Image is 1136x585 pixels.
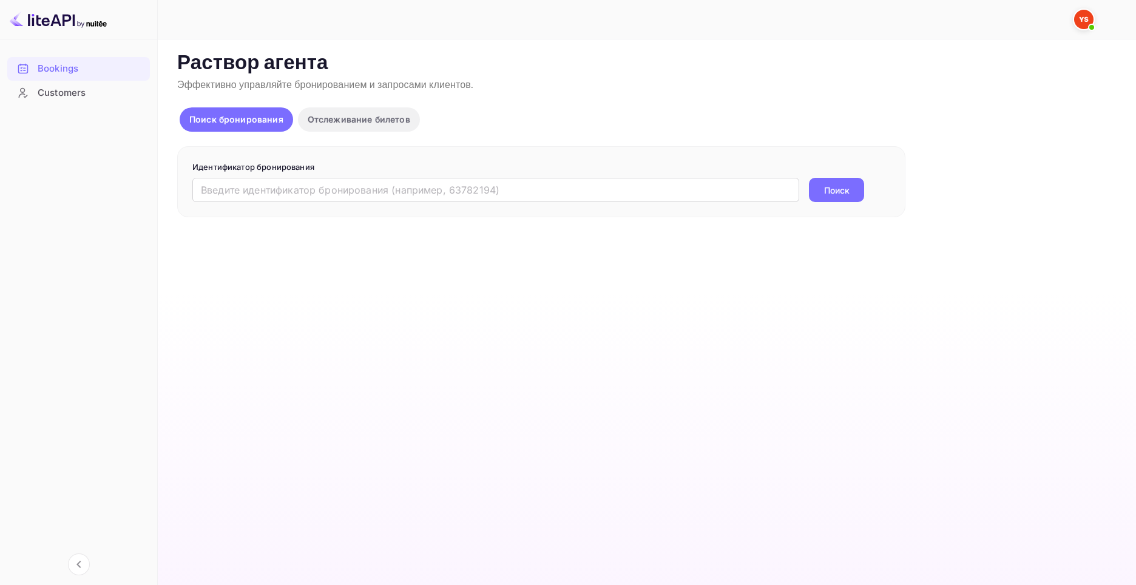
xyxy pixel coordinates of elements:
ya-tr-span: Эффективно управляйте бронированием и запросами клиентов. [177,79,473,92]
ya-tr-span: Отслеживание билетов [308,114,410,124]
ya-tr-span: Поиск [824,184,850,197]
div: Bookings [7,57,150,81]
input: Введите идентификатор бронирования (например, 63782194) [192,178,799,202]
img: Yandex Support [1074,10,1094,29]
img: Логотип LiteAPI [10,10,107,29]
a: Bookings [7,57,150,79]
div: Customers [38,86,144,100]
ya-tr-span: Раствор агента [177,50,328,76]
button: Свернуть навигацию [68,553,90,575]
ya-tr-span: Поиск бронирования [189,114,283,124]
ya-tr-span: Идентификатор бронирования [192,162,314,172]
a: Customers [7,81,150,104]
div: Customers [7,81,150,105]
div: Bookings [38,62,144,76]
button: Поиск [809,178,864,202]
